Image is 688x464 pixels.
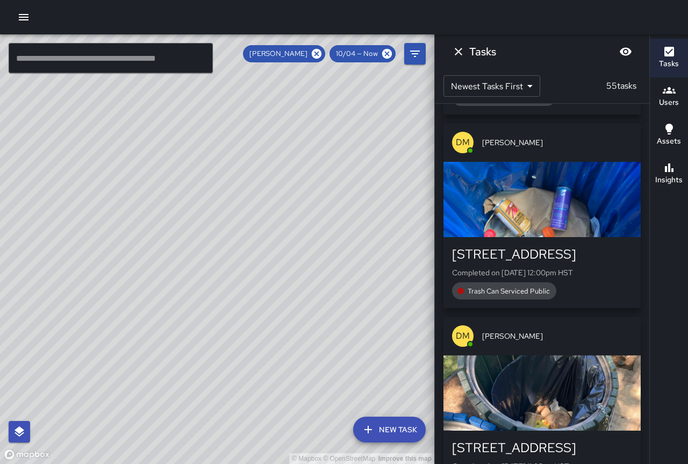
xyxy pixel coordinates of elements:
button: Dismiss [448,41,469,62]
button: DM[PERSON_NAME][STREET_ADDRESS]Completed on [DATE] 12:00pm HSTTrash Can Serviced Public [443,123,641,308]
div: [STREET_ADDRESS] [452,246,632,263]
div: [PERSON_NAME] [243,45,325,62]
p: Completed on [DATE] 12:00pm HST [452,267,632,278]
span: [PERSON_NAME] [482,137,632,148]
span: [PERSON_NAME] [243,48,314,59]
p: DM [456,330,470,342]
h6: Users [659,97,679,109]
p: DM [456,136,470,149]
span: Trash Can Serviced Public [461,286,556,297]
button: Assets [650,116,688,155]
button: Insights [650,155,688,194]
button: Blur [615,41,636,62]
div: Newest Tasks First [443,75,540,97]
div: [STREET_ADDRESS] [452,439,632,456]
span: [PERSON_NAME] [482,331,632,341]
button: Users [650,77,688,116]
h6: Assets [657,135,681,147]
button: New Task [353,417,426,442]
h6: Tasks [469,43,496,60]
p: 55 tasks [602,80,641,92]
button: Filters [404,43,426,65]
span: 10/04 — Now [329,48,384,59]
h6: Insights [655,174,683,186]
button: Tasks [650,39,688,77]
h6: Tasks [659,58,679,70]
div: 10/04 — Now [329,45,396,62]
